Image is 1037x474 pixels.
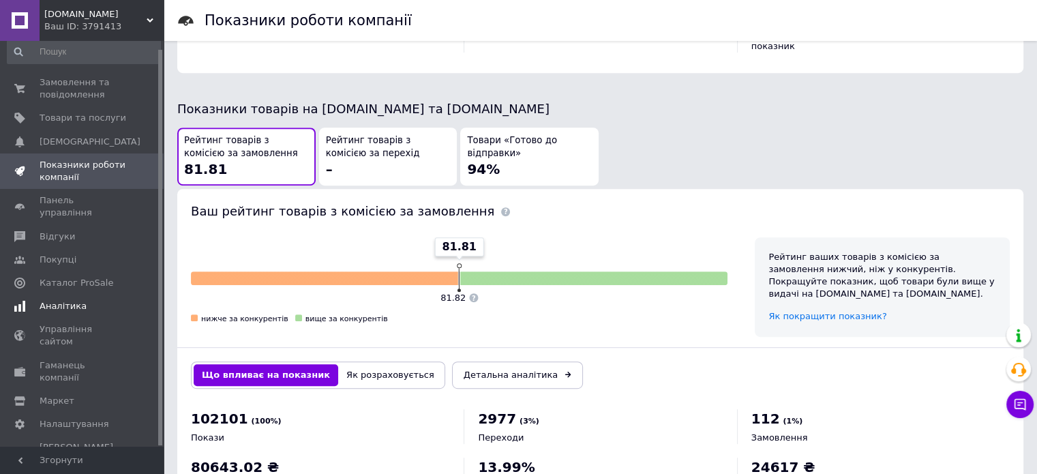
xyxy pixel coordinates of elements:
span: (100%) [252,417,282,426]
span: Управління сайтом [40,323,126,348]
span: – [326,161,333,177]
a: Як покращити показник? [768,311,886,321]
span: Покупці [40,254,76,266]
span: Замовлення [751,432,808,443]
span: нижче за конкурентів [201,314,288,323]
span: Товари та послуги [40,112,126,124]
span: Каталог ProSale [40,277,113,289]
span: [DEMOGRAPHIC_DATA] [40,136,140,148]
span: Показники товарів на [DOMAIN_NAME] та [DOMAIN_NAME] [177,102,550,116]
span: Аналітика [40,300,87,312]
span: Переходи [478,432,524,443]
span: 81.81 [442,239,477,254]
button: Товари «Готово до відправки»94% [460,128,599,186]
div: Рейтинг ваших товарів з комісією за замовлення нижчий, ніж у конкурентів. Покращуйте показник, що... [768,251,996,301]
span: Товари «Готово до відправки» [467,134,592,160]
button: Як розраховується [338,364,442,386]
button: Чат з покупцем [1006,391,1034,418]
button: Рейтинг товарів з комісією за замовлення81.81 [177,128,316,186]
span: Успішні замовлення, що впливають на показник [751,29,932,51]
span: Рейтинг товарів з комісією за замовлення [184,134,309,160]
span: Гаманець компанії [40,359,126,384]
span: Замовлення та повідомлення [40,76,126,101]
span: (3%) [520,417,539,426]
div: Ваш ID: 3791413 [44,20,164,33]
span: Відгуки [40,231,75,243]
span: Ваш рейтинг товарів з комісією за замовлення [191,204,494,218]
button: Що впливає на показник [194,364,338,386]
span: 94% [467,161,500,177]
span: вище за конкурентів [305,314,388,323]
span: 2977 [478,411,516,427]
span: Налаштування [40,418,109,430]
span: DEMKO.SHOP [44,8,147,20]
span: Покази [191,432,224,443]
span: Панель управління [40,194,126,219]
input: Пошук [7,40,161,64]
span: 102101 [191,411,248,427]
span: Маркет [40,395,74,407]
span: 112 [751,411,780,427]
span: 81.82 [440,293,466,303]
span: 81.81 [184,161,227,177]
button: Рейтинг товарів з комісією за перехід– [319,128,457,186]
span: (1%) [783,417,802,426]
h1: Показники роботи компанії [205,12,412,29]
span: Рейтинг товарів з комісією за перехід [326,134,451,160]
a: Детальна аналітика [452,361,583,389]
span: Показники роботи компанії [40,159,126,183]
